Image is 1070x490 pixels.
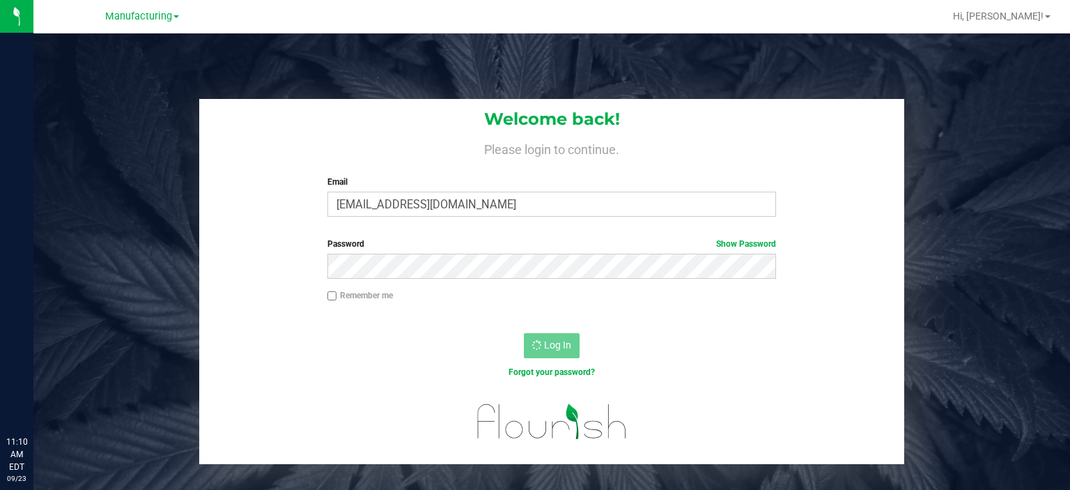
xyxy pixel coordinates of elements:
[327,176,777,188] label: Email
[464,393,640,450] img: flourish_logo.svg
[327,289,393,302] label: Remember me
[199,139,904,156] h4: Please login to continue.
[524,333,580,358] button: Log In
[509,367,595,377] a: Forgot your password?
[6,436,27,473] p: 11:10 AM EDT
[716,239,776,249] a: Show Password
[327,239,364,249] span: Password
[199,110,904,128] h1: Welcome back!
[327,291,337,301] input: Remember me
[6,473,27,484] p: 09/23
[544,339,571,351] span: Log In
[105,10,172,22] span: Manufacturing
[953,10,1044,22] span: Hi, [PERSON_NAME]!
